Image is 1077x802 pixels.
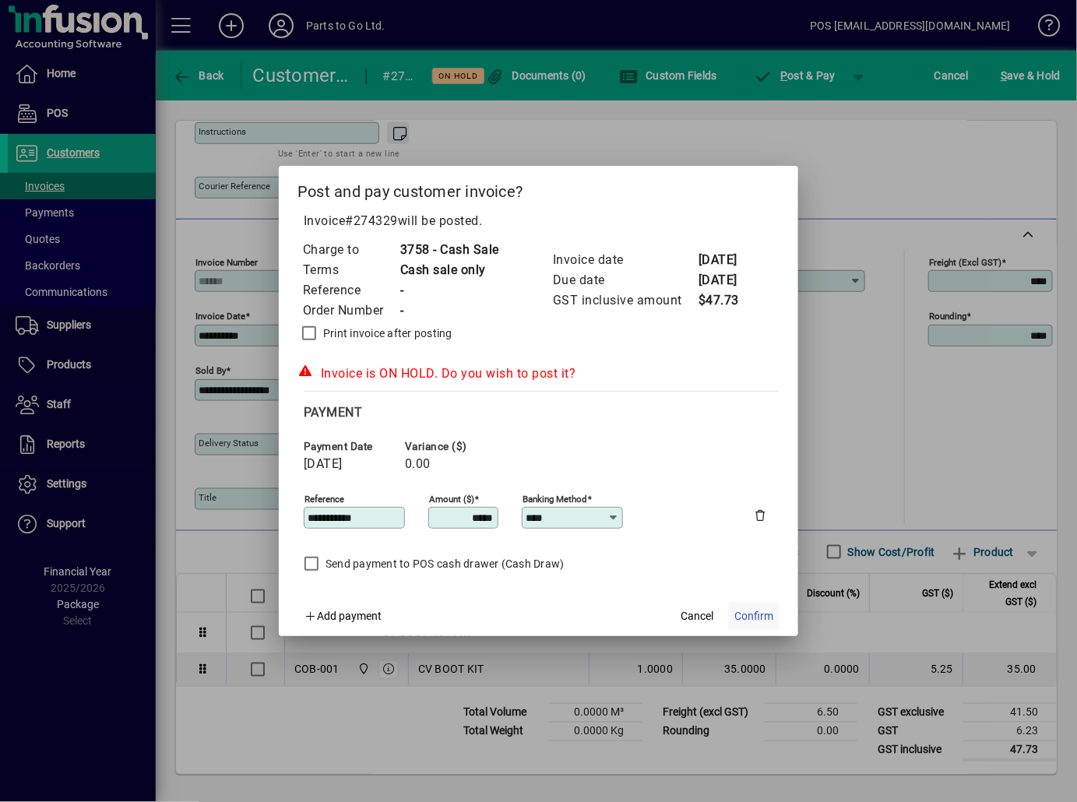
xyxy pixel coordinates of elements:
[302,260,399,280] td: Terms
[304,441,397,452] span: Payment date
[302,280,399,301] td: Reference
[346,213,399,228] span: #274329
[297,602,389,630] button: Add payment
[279,166,798,211] h2: Post and pay customer invoice?
[304,494,344,505] mat-label: Reference
[399,280,499,301] td: -
[304,457,343,471] span: [DATE]
[523,494,587,505] mat-label: Banking method
[698,290,760,311] td: $47.73
[728,602,780,630] button: Confirm
[297,364,780,383] div: Invoice is ON HOLD. Do you wish to post it?
[304,405,363,420] span: Payment
[399,301,499,321] td: -
[405,441,498,452] span: Variance ($)
[734,608,773,624] span: Confirm
[552,290,698,311] td: GST inclusive amount
[672,602,722,630] button: Cancel
[302,301,399,321] td: Order Number
[399,260,499,280] td: Cash sale only
[429,494,474,505] mat-label: Amount ($)
[322,556,565,572] label: Send payment to POS cash drawer (Cash Draw)
[698,250,760,270] td: [DATE]
[399,240,499,260] td: 3758 - Cash Sale
[552,250,698,270] td: Invoice date
[698,270,760,290] td: [DATE]
[318,610,382,622] span: Add payment
[302,240,399,260] td: Charge to
[681,608,713,624] span: Cancel
[297,212,780,230] p: Invoice will be posted .
[405,457,431,471] span: 0.00
[320,325,452,341] label: Print invoice after posting
[552,270,698,290] td: Due date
